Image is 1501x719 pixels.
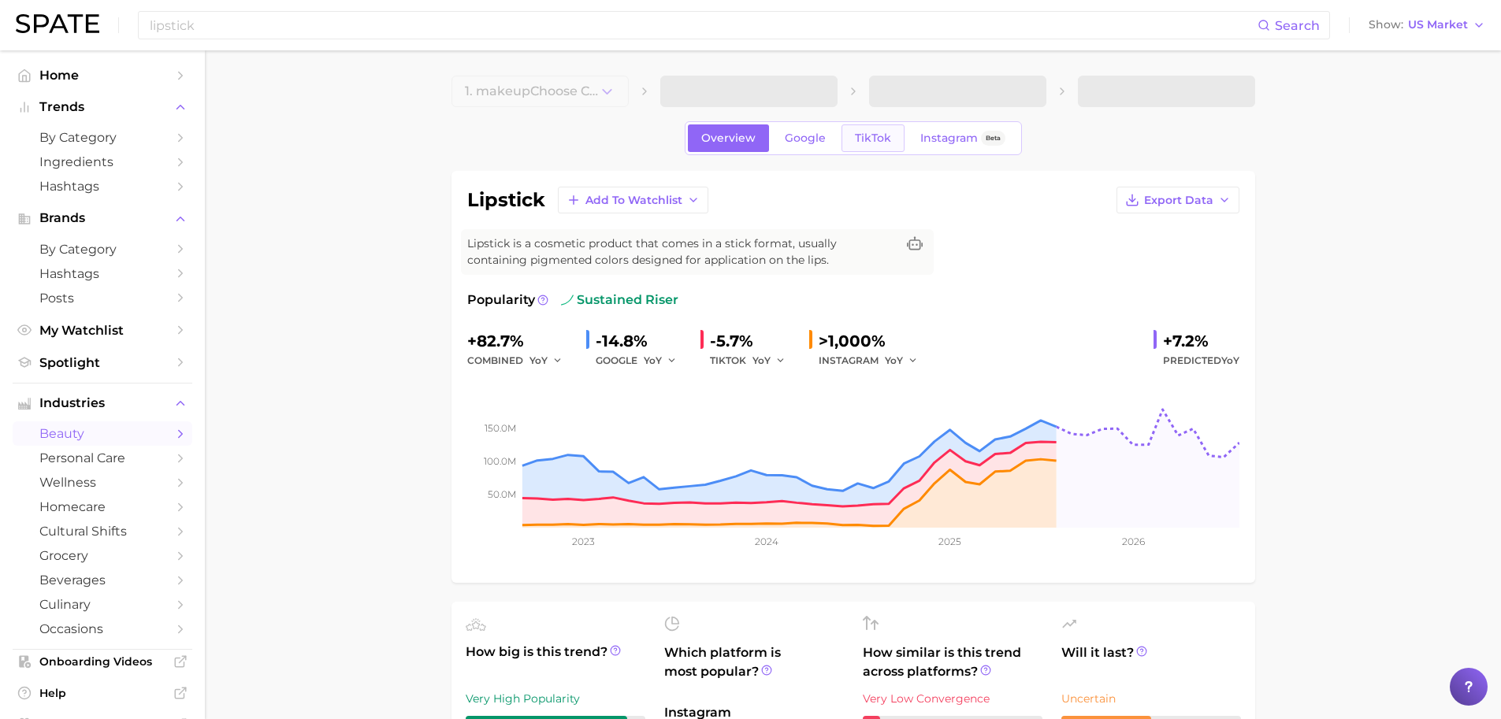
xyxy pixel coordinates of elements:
button: 1. makeupChoose Category [451,76,629,107]
button: YoY [885,351,919,370]
span: Beta [986,132,1001,145]
a: by Category [13,237,192,261]
span: How similar is this trend across platforms? [863,643,1042,681]
a: Overview [688,124,769,152]
a: culinary [13,592,192,617]
div: +82.7% [467,328,574,354]
span: personal care [39,450,165,465]
a: Hashtags [13,174,192,198]
span: beauty [39,426,165,441]
span: beverages [39,573,165,587]
button: Trends [13,95,192,119]
div: combined [467,351,574,370]
span: 1. makeup Choose Category [465,84,599,98]
span: Posts [39,291,165,306]
span: sustained riser [561,291,678,309]
a: personal care [13,446,192,470]
span: Predicted [1163,351,1239,370]
a: TikTok [842,124,905,152]
input: Search here for a brand, industry, or ingredient [148,12,1258,39]
div: GOOGLE [596,351,688,370]
span: My Watchlist [39,323,165,338]
button: ShowUS Market [1365,15,1489,35]
img: SPATE [16,14,99,33]
span: Lipstick is a cosmetic product that comes in a stick format, usually containing pigmented colors ... [467,235,896,269]
span: wellness [39,475,165,490]
span: YoY [644,354,662,367]
span: Onboarding Videos [39,654,165,669]
span: US Market [1408,20,1468,29]
button: Add to Watchlist [558,187,708,213]
a: beverages [13,568,192,592]
span: Which platform is most popular? [664,643,844,695]
span: Help [39,686,165,700]
tspan: 2025 [938,536,961,547]
a: Onboarding Videos [13,650,192,673]
a: My Watchlist [13,318,192,343]
a: homecare [13,495,192,519]
span: Export Data [1144,194,1213,207]
span: Hashtags [39,179,165,194]
div: +7.2% [1163,328,1239,354]
a: grocery [13,543,192,568]
span: cultural shifts [39,524,165,539]
a: Google [771,124,839,152]
span: YoY [885,354,903,367]
a: Ingredients [13,150,192,174]
span: Overview [701,132,756,145]
span: Add to Watchlist [585,194,682,207]
a: InstagramBeta [907,124,1019,152]
span: by Category [39,130,165,145]
span: Spotlight [39,355,165,370]
button: YoY [529,351,563,370]
span: YoY [752,354,771,367]
span: occasions [39,621,165,636]
img: sustained riser [561,294,574,306]
a: by Category [13,125,192,150]
span: Hashtags [39,266,165,281]
div: Uncertain [1061,689,1241,708]
span: Show [1369,20,1403,29]
div: Very Low Convergence [863,689,1042,708]
a: beauty [13,421,192,446]
a: Hashtags [13,261,192,286]
a: Spotlight [13,350,192,375]
div: Very High Popularity [466,689,645,708]
a: wellness [13,470,192,495]
span: How big is this trend? [466,643,645,681]
button: Industries [13,391,192,415]
tspan: 2023 [572,536,595,547]
div: TIKTOK [710,351,797,370]
a: Posts [13,286,192,310]
h1: lipstick [467,191,545,209]
button: YoY [644,351,678,370]
a: occasions [13,617,192,641]
span: YoY [1221,354,1239,366]
span: Ingredients [39,154,165,169]
span: Google [785,132,826,145]
span: culinary [39,597,165,612]
span: Instagram [920,132,978,145]
span: YoY [529,354,548,367]
button: YoY [752,351,786,370]
span: homecare [39,499,165,514]
span: Brands [39,211,165,225]
span: TikTok [855,132,891,145]
span: grocery [39,548,165,563]
div: -14.8% [596,328,688,354]
button: Brands [13,206,192,230]
span: >1,000% [819,332,886,350]
a: Help [13,681,192,705]
span: Search [1275,18,1320,33]
tspan: 2024 [754,536,778,547]
a: cultural shifts [13,519,192,543]
span: Will it last? [1061,643,1241,681]
div: -5.7% [710,328,797,354]
span: Home [39,68,165,83]
span: Trends [39,100,165,114]
button: Export Data [1116,187,1239,213]
a: Home [13,63,192,87]
span: Industries [39,396,165,410]
span: by Category [39,242,165,257]
div: INSTAGRAM [819,351,929,370]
